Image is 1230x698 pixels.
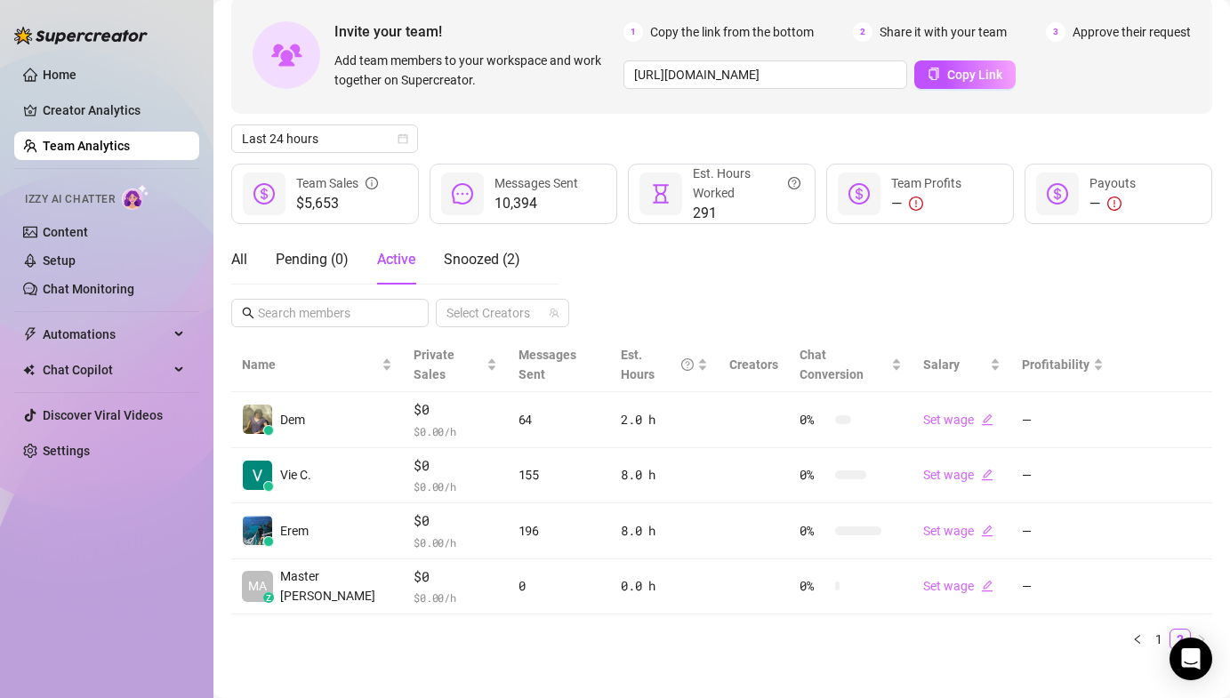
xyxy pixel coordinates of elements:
[1011,392,1114,448] td: —
[276,249,349,270] div: Pending ( 0 )
[43,356,169,384] span: Chat Copilot
[334,51,616,90] span: Add team members to your workspace and work together on Supercreator.
[366,173,378,193] span: info-circle
[923,579,993,593] a: Set wageedit
[909,197,923,211] span: exclamation-circle
[43,408,163,422] a: Discover Viral Videos
[1170,630,1190,649] a: 2
[444,251,520,268] span: Snoozed ( 2 )
[621,345,694,384] div: Est. Hours
[914,60,1016,89] button: Copy Link
[280,521,309,541] span: Erem
[1089,193,1136,214] div: —
[1047,183,1068,205] span: dollar-circle
[1089,176,1136,190] span: Payouts
[242,125,407,152] span: Last 24 hours
[923,413,993,427] a: Set wageedit
[650,22,814,42] span: Copy the link from the bottom
[23,364,35,376] img: Chat Copilot
[14,27,148,44] img: logo-BBDzfeDw.svg
[693,164,800,203] div: Est. Hours Worked
[263,592,274,603] div: z
[853,22,872,42] span: 2
[242,307,254,319] span: search
[242,355,378,374] span: Name
[519,410,600,429] div: 64
[848,183,870,205] span: dollar-circle
[621,465,708,485] div: 8.0 h
[623,22,643,42] span: 1
[296,173,378,193] div: Team Sales
[693,203,800,224] span: 291
[947,68,1002,82] span: Copy Link
[248,576,267,596] span: MA
[1191,629,1212,650] li: Next Page
[1170,629,1191,650] li: 2
[549,308,559,318] span: team
[1011,503,1114,559] td: —
[23,327,37,341] span: thunderbolt
[414,566,496,588] span: $0
[494,193,578,214] span: 10,394
[891,193,961,214] div: —
[43,68,76,82] a: Home
[280,465,311,485] span: Vie C.
[681,345,694,384] span: question-circle
[519,465,600,485] div: 155
[880,22,1007,42] span: Share it with your team
[519,521,600,541] div: 196
[43,444,90,458] a: Settings
[1127,629,1148,650] button: left
[981,580,993,592] span: edit
[788,164,800,203] span: question-circle
[719,338,789,392] th: Creators
[414,399,496,421] span: $0
[621,410,708,429] div: 2.0 h
[923,357,960,372] span: Salary
[800,348,864,381] span: Chat Conversion
[519,576,600,596] div: 0
[43,282,134,296] a: Chat Monitoring
[928,68,940,80] span: copy
[494,176,578,190] span: Messages Sent
[231,249,247,270] div: All
[258,303,404,323] input: Search members
[414,589,496,606] span: $ 0.00 /h
[981,525,993,537] span: edit
[280,566,392,606] span: Master [PERSON_NAME]
[923,468,993,482] a: Set wageedit
[25,191,115,208] span: Izzy AI Chatter
[253,183,275,205] span: dollar-circle
[43,253,76,268] a: Setup
[1011,448,1114,504] td: —
[243,405,272,434] img: Dem
[43,320,169,349] span: Automations
[1022,357,1089,372] span: Profitability
[1127,629,1148,650] li: Previous Page
[414,455,496,477] span: $0
[1011,559,1114,615] td: —
[981,469,993,481] span: edit
[414,510,496,532] span: $0
[1191,629,1212,650] button: right
[414,534,496,551] span: $ 0.00 /h
[1170,638,1212,680] div: Open Intercom Messenger
[621,521,708,541] div: 8.0 h
[452,183,473,205] span: message
[231,338,403,392] th: Name
[923,524,993,538] a: Set wageedit
[280,410,305,429] span: Dem
[414,348,454,381] span: Private Sales
[398,133,408,144] span: calendar
[1073,22,1191,42] span: Approve their request
[296,193,378,214] span: $5,653
[519,348,576,381] span: Messages Sent
[414,422,496,440] span: $ 0.00 /h
[334,20,623,43] span: Invite your team!
[1107,197,1121,211] span: exclamation-circle
[43,96,185,124] a: Creator Analytics
[414,477,496,495] span: $ 0.00 /h
[243,461,272,490] img: Vie Castillo
[122,184,149,210] img: AI Chatter
[800,576,828,596] span: 0 %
